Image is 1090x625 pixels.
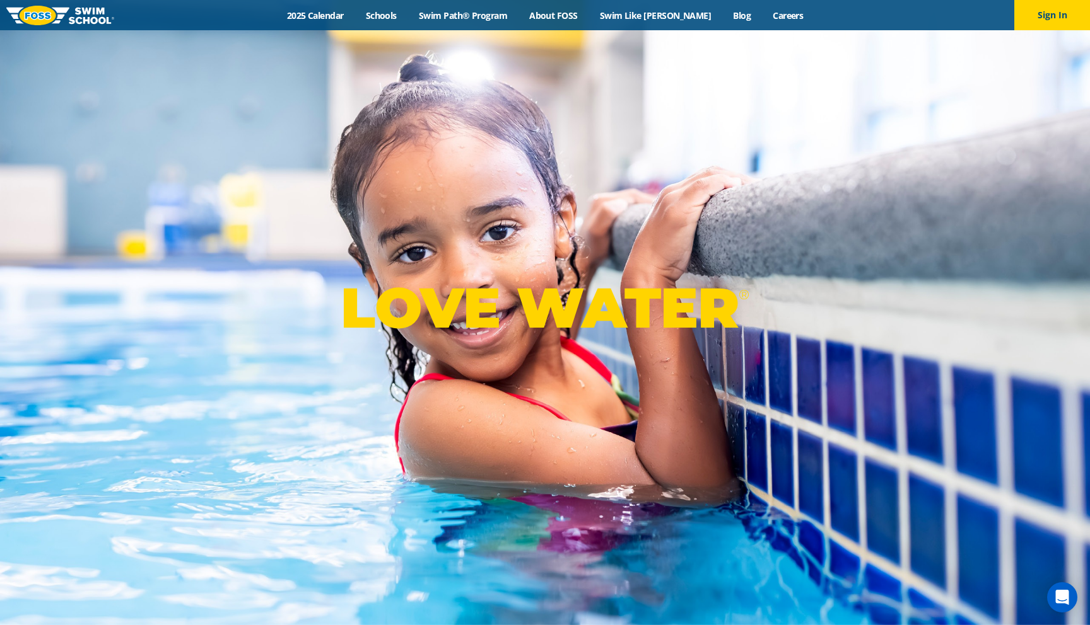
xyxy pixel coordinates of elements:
[589,9,722,21] a: Swim Like [PERSON_NAME]
[1047,582,1077,612] div: Open Intercom Messenger
[276,9,355,21] a: 2025 Calendar
[762,9,814,21] a: Careers
[355,9,407,21] a: Schools
[6,6,114,25] img: FOSS Swim School Logo
[519,9,589,21] a: About FOSS
[407,9,518,21] a: Swim Path® Program
[739,287,749,302] sup: ®
[722,9,762,21] a: Blog
[341,274,749,341] p: LOVE WATER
